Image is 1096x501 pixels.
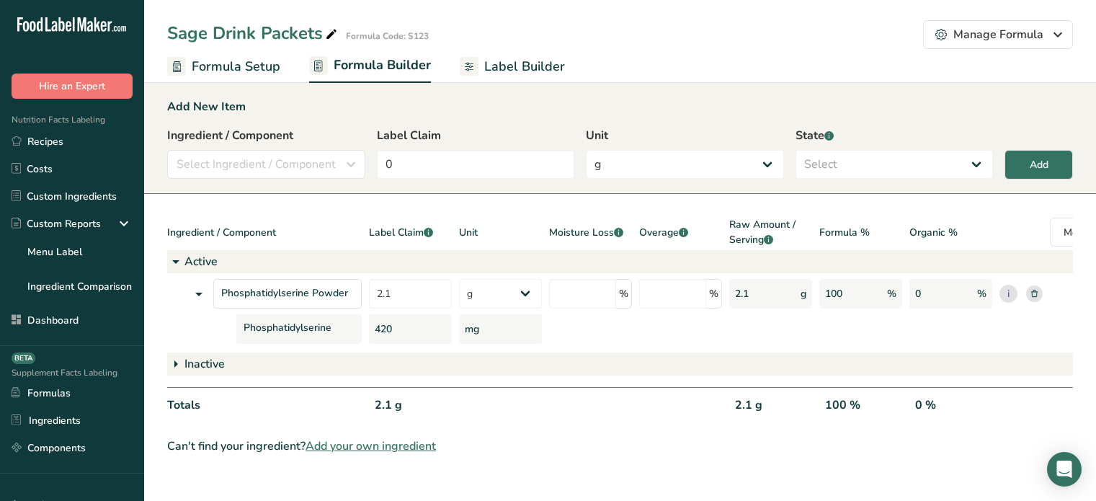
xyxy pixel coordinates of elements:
span: g [801,286,806,301]
div: Sage Drink Packets [167,20,340,46]
span: % [977,286,986,301]
span: More [1064,226,1087,239]
label: Label Claim [377,127,575,144]
span: Label Claim [369,225,433,240]
div: Formula % [819,217,902,250]
span: Add your own ingredient [306,438,436,455]
label: Unit [586,127,784,144]
div: Manage Formula [935,26,1061,43]
button: Hire an Expert [12,74,133,99]
span: % [887,286,896,301]
div: Formula Code: S123 [346,30,429,43]
label: State [796,127,994,144]
button: Select Ingredient / Component [167,150,365,179]
div: Add New Item [167,98,1073,115]
label: Ingredient / Component [167,127,365,144]
a: Formula Setup [167,50,280,83]
button: Add [1004,150,1073,179]
div: 420 [369,314,452,344]
span: Raw Amount / Serving [729,217,812,247]
span: Overage [639,225,688,240]
div: 0 % [909,396,992,426]
div: BETA [12,353,35,364]
a: Label Builder [460,50,565,83]
div: Totals [167,396,362,426]
div: Unit [459,217,542,250]
span: Label Builder [484,57,565,76]
div: Ingredient / Component [167,217,362,250]
span: Moisture Loss [549,225,623,240]
div: 100 % [819,396,902,426]
div: 0 [909,279,992,309]
div: Add [1030,157,1048,172]
div: 100 [819,279,902,309]
span: Formula Builder [334,56,431,75]
div: mg [459,314,542,344]
div: Open Intercom Messenger [1047,452,1082,487]
div: 2.1 [729,279,812,309]
div: Custom Reports [12,216,101,231]
div: 2.1 g [729,396,812,426]
div: Organic % [909,217,992,250]
a: Formula Builder [309,49,431,84]
div: 2.1 g [369,396,452,426]
span: Formula Setup [192,57,280,76]
button: Manage Formula [923,20,1073,49]
div: Can't find your ingredient? [167,438,1073,455]
span: Select Ingredient / Component [177,156,336,173]
a: i [999,285,1017,303]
